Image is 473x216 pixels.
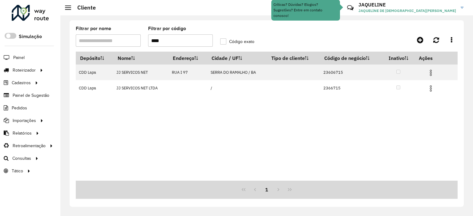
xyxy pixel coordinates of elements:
[113,80,168,96] td: JJ SERVICOS NET LTDA
[12,168,23,174] span: Tático
[358,2,456,8] h3: JAQUELINE
[13,143,46,149] span: Retroalimentação
[113,52,168,65] th: Nome
[76,80,113,96] td: CDD Lapa
[220,38,254,45] label: Código exato
[415,52,452,65] th: Ações
[208,52,267,65] th: Cidade / UF
[320,52,382,65] th: Código de negócio
[382,52,415,65] th: Inativo
[261,184,273,195] button: 1
[168,52,207,65] th: Endereço
[19,33,42,40] label: Simulação
[320,80,382,96] td: 2366715
[13,92,49,99] span: Painel de Sugestão
[358,8,456,14] span: JAQUELINE DE [DEMOGRAPHIC_DATA][PERSON_NAME]
[71,4,96,11] h2: Cliente
[76,52,113,65] th: Depósito
[76,25,111,32] label: Filtrar por nome
[76,65,113,80] td: CDD Lapa
[13,67,36,73] span: Roteirizador
[208,65,267,80] td: SERRA DO RAMALHO / BA
[267,52,320,65] th: Tipo de cliente
[12,105,27,111] span: Pedidos
[344,1,357,14] a: Contato Rápido
[13,54,25,61] span: Painel
[12,155,31,162] span: Consultas
[13,117,36,124] span: Importações
[208,80,267,96] td: /
[320,65,382,80] td: 23606715
[12,80,31,86] span: Cadastros
[113,65,168,80] td: JJ SERVICOS NET
[168,65,207,80] td: RUA I 97
[13,130,32,136] span: Relatórios
[148,25,186,32] label: Filtrar por código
